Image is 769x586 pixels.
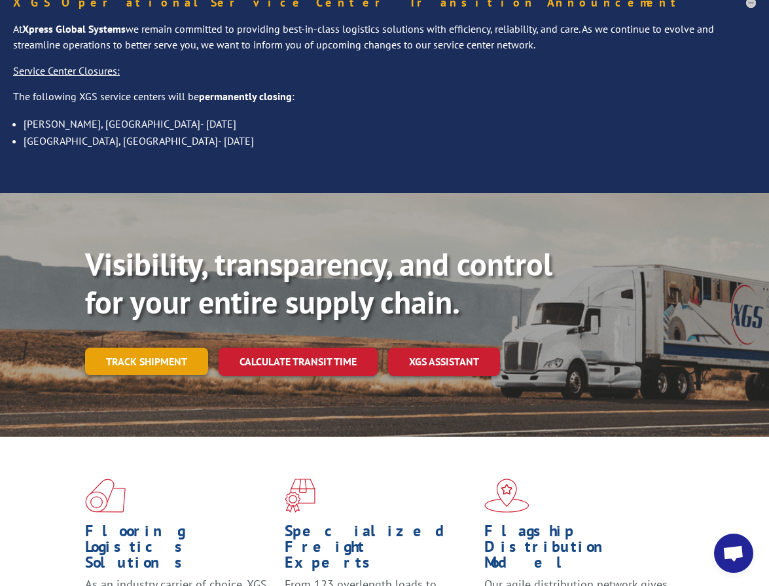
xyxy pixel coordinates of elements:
[24,132,756,149] li: [GEOGRAPHIC_DATA], [GEOGRAPHIC_DATA]- [DATE]
[484,523,674,577] h1: Flagship Distribution Model
[85,348,208,375] a: Track shipment
[285,479,315,513] img: xgs-icon-focused-on-flooring-red
[285,523,474,577] h1: Specialized Freight Experts
[13,89,756,115] p: The following XGS service centers will be :
[22,22,126,35] strong: Xpress Global Systems
[13,64,120,77] u: Service Center Closures:
[219,348,378,376] a: Calculate transit time
[24,115,756,132] li: [PERSON_NAME], [GEOGRAPHIC_DATA]- [DATE]
[85,523,275,577] h1: Flooring Logistics Solutions
[388,348,500,376] a: XGS ASSISTANT
[484,479,529,513] img: xgs-icon-flagship-distribution-model-red
[13,22,756,64] p: At we remain committed to providing best-in-class logistics solutions with efficiency, reliabilit...
[199,90,292,103] strong: permanently closing
[85,479,126,513] img: xgs-icon-total-supply-chain-intelligence-red
[714,534,753,573] a: Open chat
[85,244,552,322] b: Visibility, transparency, and control for your entire supply chain.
